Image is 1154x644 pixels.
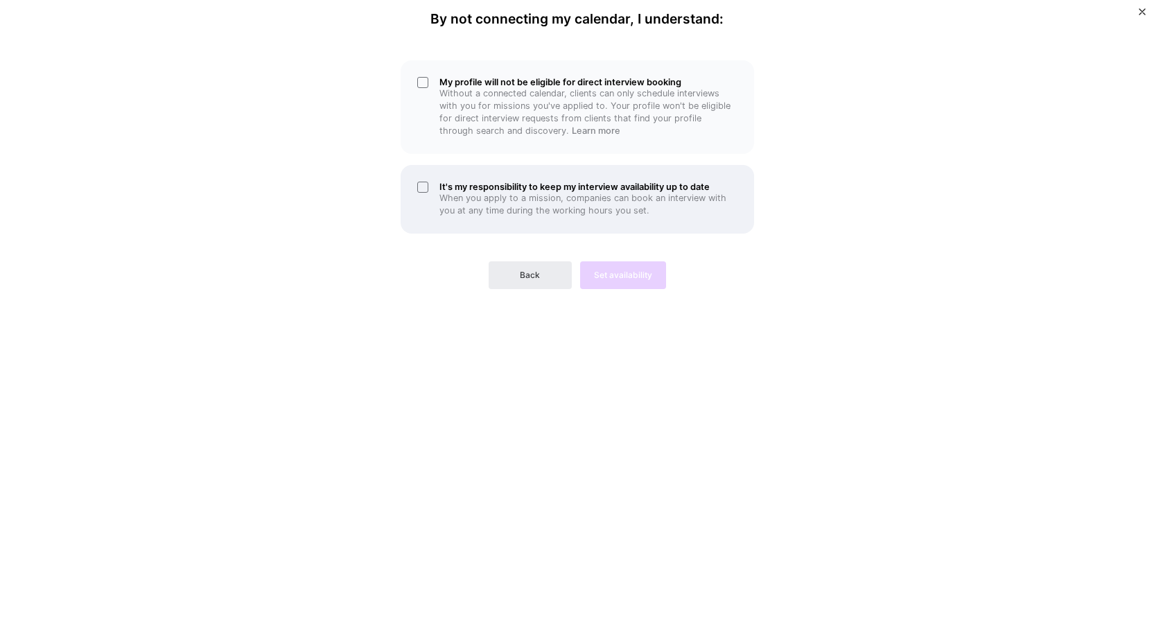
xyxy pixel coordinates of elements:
[439,77,737,87] h5: My profile will not be eligible for direct interview booking
[1139,8,1146,23] button: Close
[520,269,540,281] span: Back
[489,261,572,289] button: Back
[439,182,737,192] h5: It's my responsibility to keep my interview availability up to date
[439,192,737,217] p: When you apply to a mission, companies can book an interview with you at any time during the work...
[572,125,620,136] a: Learn more
[439,87,737,137] p: Without a connected calendar, clients can only schedule interviews with you for missions you've a...
[430,11,724,27] h4: By not connecting my calendar, I understand:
